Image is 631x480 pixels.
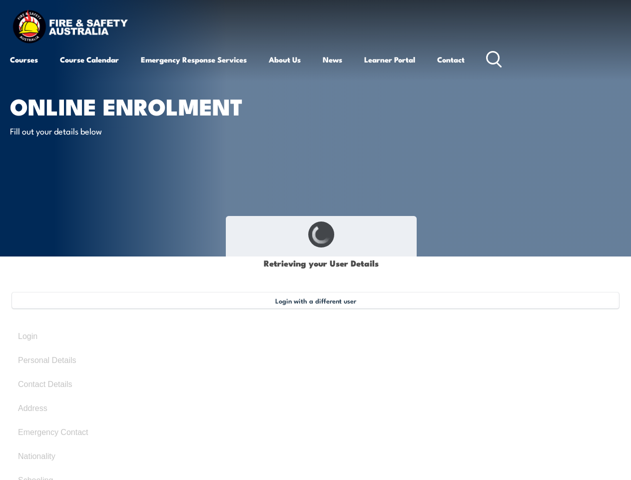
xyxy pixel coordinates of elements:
[60,47,119,71] a: Course Calendar
[10,47,38,71] a: Courses
[141,47,247,71] a: Emergency Response Services
[231,253,411,272] h1: Retrieving your User Details
[437,47,465,71] a: Contact
[364,47,415,71] a: Learner Portal
[323,47,342,71] a: News
[269,47,301,71] a: About Us
[10,125,192,136] p: Fill out your details below
[275,296,356,304] span: Login with a different user
[10,96,257,115] h1: Online Enrolment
